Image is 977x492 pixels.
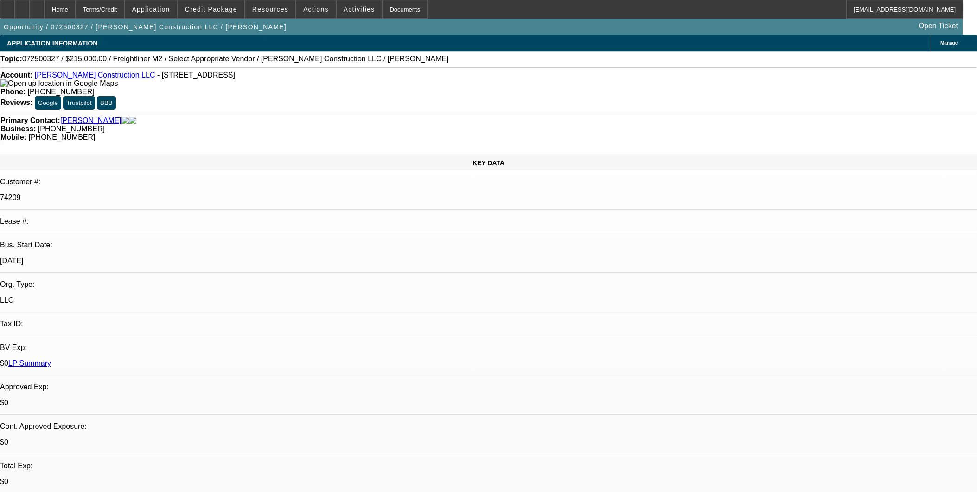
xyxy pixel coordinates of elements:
button: Resources [245,0,295,18]
button: Actions [296,0,336,18]
a: [PERSON_NAME] [60,117,121,125]
span: Resources [252,6,288,13]
strong: Phone: [0,88,26,96]
a: View Google Maps [0,79,118,87]
button: BBB [97,96,116,110]
span: - [STREET_ADDRESS] [157,71,235,79]
button: Activities [337,0,382,18]
a: LP Summary [8,359,51,367]
a: Open Ticket [915,18,962,34]
span: [PHONE_NUMBER] [28,88,95,96]
span: Application [132,6,170,13]
span: Manage [940,40,958,45]
img: facebook-icon.png [121,117,129,125]
button: Application [125,0,177,18]
button: Credit Package [178,0,244,18]
span: 072500327 / $215,000.00 / Freightliner M2 / Select Appropriate Vendor / [PERSON_NAME] Constructio... [22,55,449,63]
span: Opportunity / 072500327 / [PERSON_NAME] Construction LLC / [PERSON_NAME] [4,23,287,31]
span: KEY DATA [473,159,504,167]
span: Credit Package [185,6,237,13]
strong: Account: [0,71,32,79]
span: Activities [344,6,375,13]
strong: Mobile: [0,133,26,141]
strong: Reviews: [0,98,32,106]
span: [PHONE_NUMBER] [38,125,105,133]
a: [PERSON_NAME] Construction LLC [35,71,155,79]
strong: Business: [0,125,36,133]
span: [PHONE_NUMBER] [28,133,95,141]
button: Google [35,96,61,110]
span: APPLICATION INFORMATION [7,39,97,47]
span: Actions [303,6,329,13]
img: linkedin-icon.png [129,117,136,125]
img: Open up location in Google Maps [0,79,118,88]
strong: Primary Contact: [0,117,60,125]
button: Trustpilot [63,96,95,110]
strong: Topic: [0,55,22,63]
